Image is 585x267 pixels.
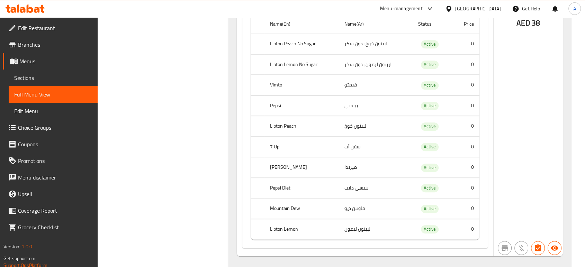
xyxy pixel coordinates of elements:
[421,205,439,213] span: Active
[421,184,439,192] span: Active
[339,75,413,95] td: فيمتو
[421,61,439,69] div: Active
[339,157,413,178] td: ميرندا
[339,34,413,54] td: ليبتون خوخ بدون سكر
[514,241,528,255] button: Purchased item
[339,116,413,137] td: ليبتون خوخ
[421,61,439,68] span: Active
[516,16,530,30] span: AED
[339,54,413,75] td: ليبتون ليمون بدون سكر
[264,199,339,219] th: Mountain Dew
[380,4,423,13] div: Menu-management
[18,157,92,165] span: Promotions
[421,102,439,110] span: Active
[21,242,32,251] span: 1.0.0
[264,178,339,198] th: Pepsi Diet
[453,14,479,34] th: Price
[453,219,479,239] td: 0
[264,34,339,54] th: Lipton Peach No Sugar
[3,119,98,136] a: Choice Groups
[421,164,439,172] span: Active
[18,223,92,231] span: Grocery Checklist
[453,95,479,116] td: 0
[3,202,98,219] a: Coverage Report
[14,90,92,99] span: Full Menu View
[455,5,501,12] div: [GEOGRAPHIC_DATA]
[264,95,339,116] th: Pepsi
[453,54,479,75] td: 0
[339,137,413,157] td: سفن أب
[573,5,576,12] span: A
[264,116,339,137] th: Lipton Peach
[339,14,413,34] th: Name(Ar)
[453,157,479,178] td: 0
[18,190,92,198] span: Upsell
[548,241,561,255] button: Available
[18,123,92,132] span: Choice Groups
[339,95,413,116] td: بيبسي
[453,75,479,95] td: 0
[3,20,98,36] a: Edit Restaurant
[19,57,92,65] span: Menus
[3,136,98,153] a: Coupons
[18,24,92,32] span: Edit Restaurant
[532,16,540,30] span: 38
[421,40,439,48] span: Active
[3,242,20,251] span: Version:
[264,219,339,239] th: Lipton Lemon
[498,241,512,255] button: Not branch specific item
[339,199,413,219] td: ماونتن ديو
[421,122,439,130] span: Active
[413,14,452,34] th: Status
[264,14,339,34] th: Name(En)
[264,137,339,157] th: 7 Up
[14,107,92,115] span: Edit Menu
[18,40,92,49] span: Branches
[264,54,339,75] th: Lipton Lemon No Sugar
[3,53,98,70] a: Menus
[531,241,545,255] button: Has choices
[18,206,92,215] span: Coverage Report
[9,103,98,119] a: Edit Menu
[453,34,479,54] td: 0
[18,140,92,148] span: Coupons
[339,178,413,198] td: بيبسي دايت
[3,254,35,263] span: Get support on:
[264,75,339,95] th: Vimto
[3,219,98,236] a: Grocery Checklist
[421,143,439,151] span: Active
[3,36,98,53] a: Branches
[453,178,479,198] td: 0
[3,153,98,169] a: Promotions
[3,169,98,186] a: Menu disclaimer
[453,199,479,219] td: 0
[453,137,479,157] td: 0
[9,70,98,86] a: Sections
[9,86,98,103] a: Full Menu View
[421,81,439,89] span: Active
[421,81,439,90] div: Active
[3,186,98,202] a: Upsell
[421,225,439,233] span: Active
[453,116,479,137] td: 0
[18,173,92,182] span: Menu disclaimer
[339,219,413,239] td: ليبتون ليمون
[14,74,92,82] span: Sections
[421,122,439,131] div: Active
[251,14,479,240] table: choices table
[264,157,339,178] th: [PERSON_NAME]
